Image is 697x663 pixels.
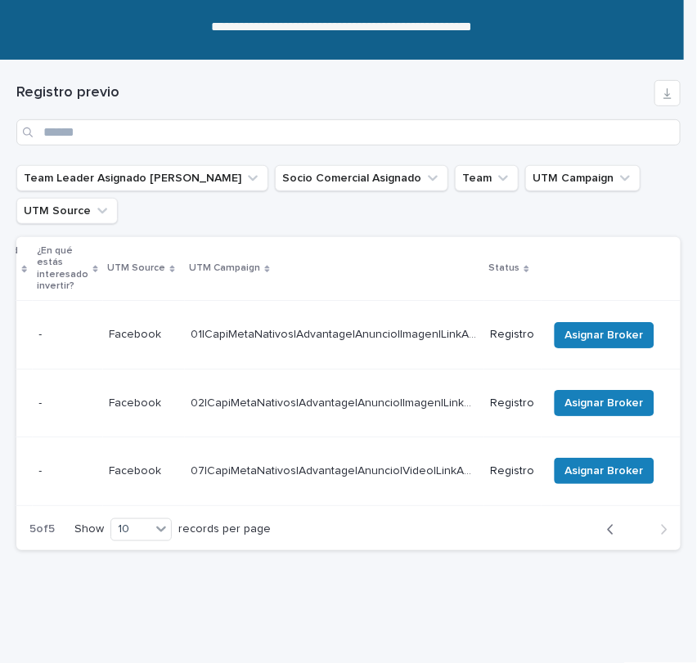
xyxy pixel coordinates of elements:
[110,393,165,410] p: Facebook
[16,198,118,224] button: UTM Source
[565,327,644,343] span: Asignar Broker
[594,522,637,537] button: Back
[491,396,535,410] p: Registro
[191,393,481,410] p: 02|CapiMetaNativos|Advantage|Anuncio|Imagen|LinkAd|AON|Agosto|2025|Capitalizarme|UF|Nueva_Calif
[191,325,481,342] p: 01|CapiMetaNativos|Advantage|Anuncio|Imagen|LinkAd|AON|Agosto|2025|SinPie|Nueva_Calif
[74,522,104,536] p: Show
[108,259,166,277] p: UTM Source
[39,328,97,342] p: -
[190,259,261,277] p: UTM Campaign
[111,520,151,539] div: 10
[110,325,165,342] p: Facebook
[555,458,654,484] button: Asignar Broker
[275,165,448,191] button: Socio Comercial Asignado
[16,165,268,191] button: Team Leader Asignado LLamados
[455,165,519,191] button: Team
[110,461,165,478] p: Facebook
[525,165,641,191] button: UTM Campaign
[39,464,97,478] p: -
[191,461,481,478] p: 07|CapiMetaNativos|Advantage|Anuncio|Video|LinkAd|AON|Agosto|2025|Capitalizarme|Luis|Nueva_Calif
[38,242,89,296] p: ¿En qué estás interesado invertir?
[637,522,681,537] button: Next
[16,119,681,146] input: Search
[491,464,535,478] p: Registro
[491,328,535,342] p: Registro
[178,522,271,536] p: records per page
[16,83,648,103] h1: Registro previo
[555,390,654,416] button: Asignar Broker
[555,322,654,348] button: Asignar Broker
[16,509,68,549] p: 5 of 5
[565,463,644,479] span: Asignar Broker
[39,396,97,410] p: -
[565,395,644,411] span: Asignar Broker
[489,259,520,277] p: Status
